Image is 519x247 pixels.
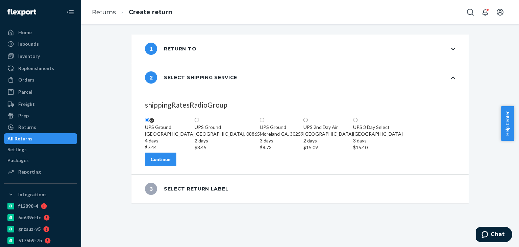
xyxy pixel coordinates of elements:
[4,27,77,38] a: Home
[4,144,77,155] a: Settings
[18,53,40,60] div: Inventory
[151,156,171,163] div: Continue
[4,51,77,62] a: Inventory
[195,124,260,131] div: UPS Ground
[18,124,36,131] div: Returns
[86,2,178,22] ol: breadcrumbs
[145,71,157,84] span: 2
[7,146,27,153] div: Settings
[4,155,77,166] a: Packages
[195,118,199,122] input: UPS Ground[GEOGRAPHIC_DATA], 088652 days$8.45
[303,137,353,144] div: 2 days
[195,144,260,151] div: $8.45
[18,237,42,244] div: 5176b9-7b
[303,144,353,151] div: $15.09
[145,183,228,195] div: Select return label
[18,214,41,221] div: 6e639d-fc
[260,144,303,151] div: $8.73
[195,137,260,144] div: 2 days
[145,137,195,144] div: 4 days
[145,144,195,151] div: $7.44
[7,9,36,16] img: Flexport logo
[464,5,477,19] button: Open Search Box
[4,99,77,110] a: Freight
[476,227,512,244] iframe: Opens a widget where you can chat to one of our agents
[493,5,507,19] button: Open account menu
[92,8,116,16] a: Returns
[260,137,303,144] div: 3 days
[353,118,357,122] input: UPS 3 Day Select[GEOGRAPHIC_DATA]3 days$15.40
[64,5,77,19] button: Close Navigation
[18,112,29,119] div: Prep
[260,124,303,131] div: UPS Ground
[4,87,77,97] a: Parcel
[18,29,32,36] div: Home
[4,74,77,85] a: Orders
[478,5,492,19] button: Open notifications
[4,235,77,246] a: 5176b9-7b
[18,169,41,175] div: Reporting
[260,131,303,151] div: Moreland GA, 30259
[18,41,39,47] div: Inbounds
[18,65,54,72] div: Replenishments
[353,131,403,151] div: [GEOGRAPHIC_DATA]
[501,106,514,141] button: Help Center
[303,124,353,131] div: UPS 2nd Day Air
[353,124,403,131] div: UPS 3 Day Select
[303,118,308,122] input: UPS 2nd Day Air[GEOGRAPHIC_DATA]2 days$15.09
[4,63,77,74] a: Replenishments
[129,8,172,16] a: Create return
[195,131,260,151] div: [GEOGRAPHIC_DATA], 08865
[4,166,77,177] a: Reporting
[18,191,47,198] div: Integrations
[145,124,195,131] div: UPS Ground
[353,137,403,144] div: 3 days
[4,224,77,234] a: gnzsuz-v5
[7,135,32,142] div: All Returns
[145,43,196,55] div: Return to
[18,76,34,83] div: Orders
[145,71,237,84] div: Select shipping service
[145,183,157,195] span: 3
[145,131,195,151] div: [GEOGRAPHIC_DATA]
[145,118,149,122] input: UPS Ground[GEOGRAPHIC_DATA]4 days$7.44
[260,118,264,122] input: UPS GroundMoreland GA, 302593 days$8.73
[18,203,38,209] div: f12898-4
[4,133,77,144] a: All Returns
[145,153,176,166] button: Continue
[145,100,455,110] legend: shippingRatesRadioGroup
[303,131,353,151] div: [GEOGRAPHIC_DATA]
[4,39,77,49] a: Inbounds
[18,89,32,95] div: Parcel
[145,43,157,55] span: 1
[18,101,35,108] div: Freight
[4,110,77,121] a: Prep
[353,144,403,151] div: $15.40
[4,212,77,223] a: 6e639d-fc
[4,122,77,133] a: Returns
[4,189,77,200] button: Integrations
[7,157,29,164] div: Packages
[18,226,41,232] div: gnzsuz-v5
[4,201,77,211] a: f12898-4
